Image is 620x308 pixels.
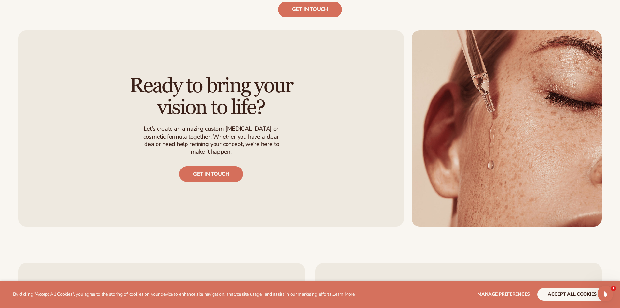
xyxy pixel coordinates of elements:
[611,286,616,291] span: 1
[598,286,613,301] iframe: Intercom live chat
[179,166,243,182] a: Get in touch
[112,75,310,119] h2: Ready to bring your vision to life?
[138,125,284,156] p: Let’s create an amazing custom [MEDICAL_DATA] or cosmetic formula together. Whether you have a cl...
[477,291,530,297] span: Manage preferences
[477,288,530,301] button: Manage preferences
[537,288,607,301] button: accept all cookies
[412,30,602,227] img: Female freckled face with serum drop.
[332,291,354,297] a: Learn More
[13,292,355,297] p: By clicking "Accept All Cookies", you agree to the storing of cookies on your device to enhance s...
[278,2,342,17] a: Get in touch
